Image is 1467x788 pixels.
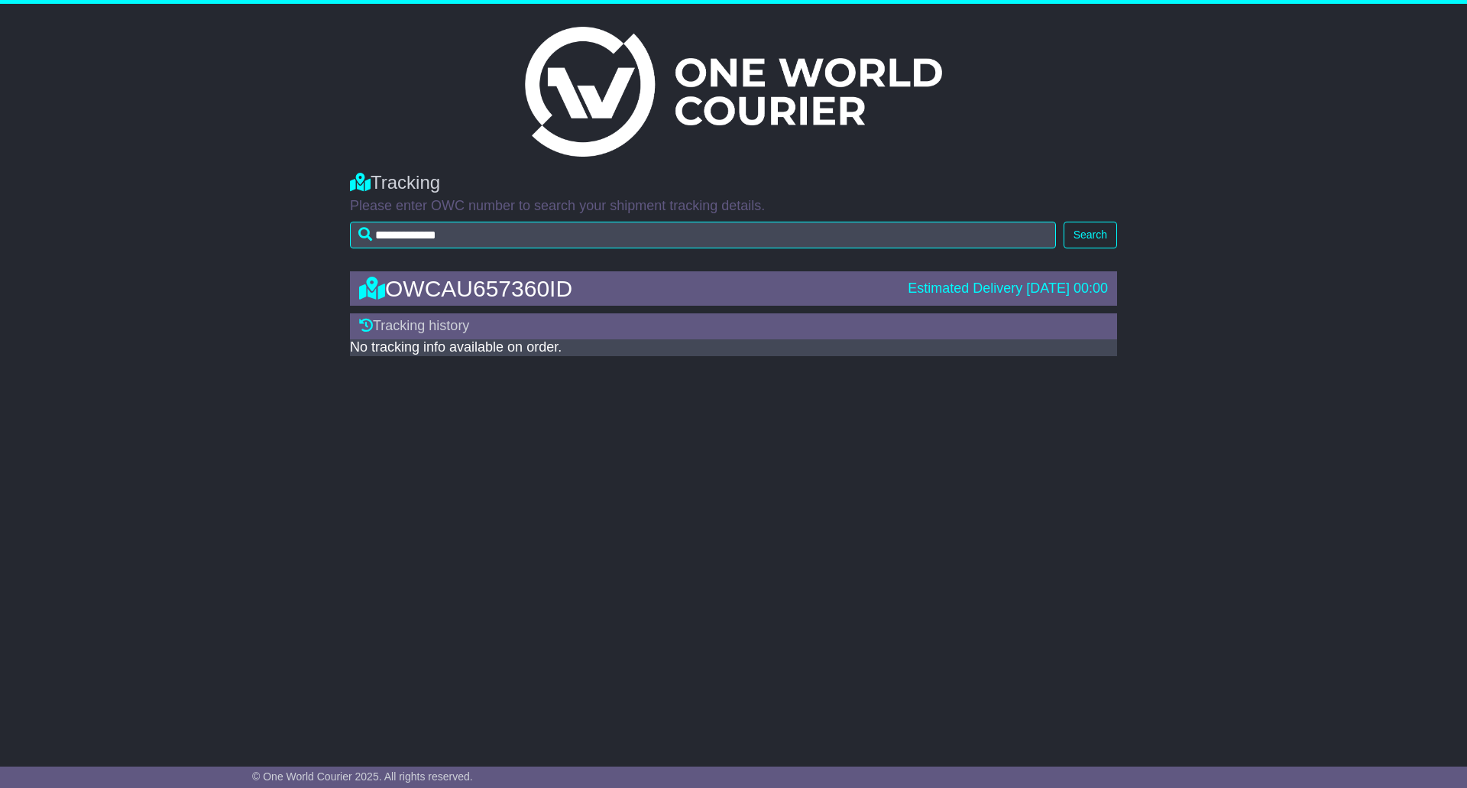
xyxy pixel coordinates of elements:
div: Tracking history [350,313,1117,339]
div: OWCAU657360ID [351,276,900,301]
div: Tracking [350,172,1117,194]
div: Estimated Delivery [DATE] 00:00 [908,281,1108,297]
img: Light [525,27,942,157]
span: © One World Courier 2025. All rights reserved. [252,770,473,783]
p: Please enter OWC number to search your shipment tracking details. [350,198,1117,215]
button: Search [1064,222,1117,248]
div: No tracking info available on order. [350,339,1117,356]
